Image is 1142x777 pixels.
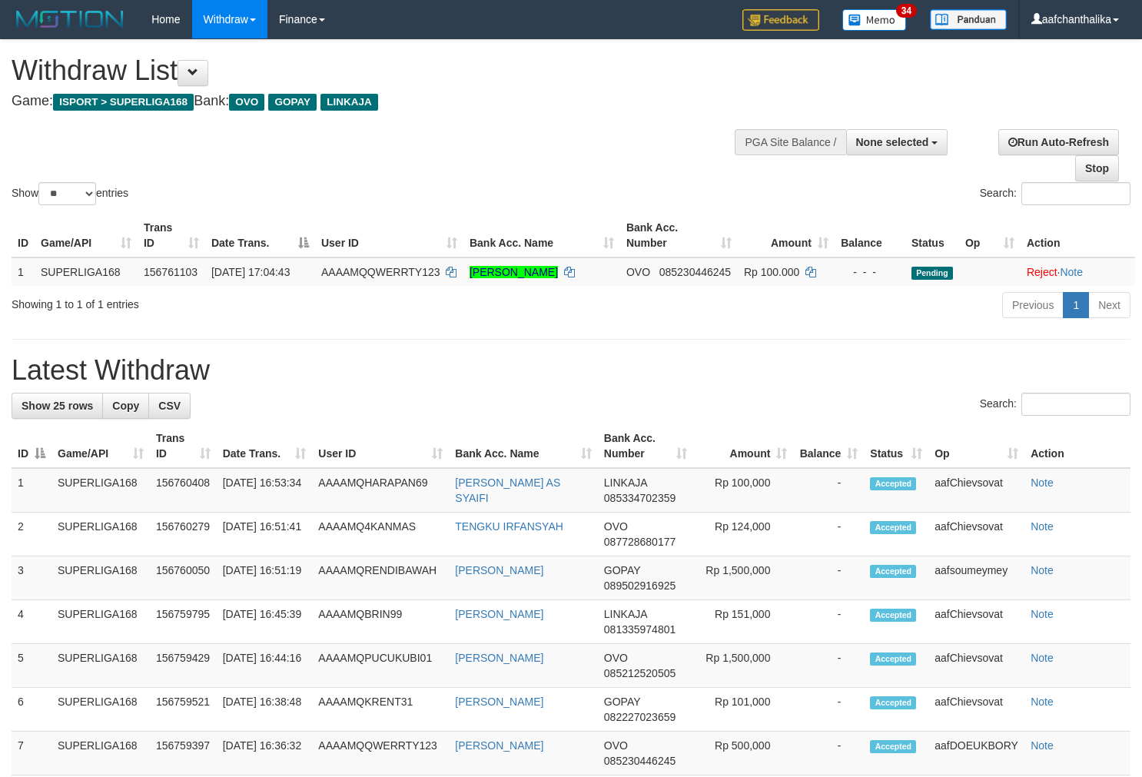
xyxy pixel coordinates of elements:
td: AAAAMQHARAPAN69 [312,468,449,513]
td: 6 [12,688,51,732]
td: - [793,556,864,600]
span: OVO [604,652,628,664]
span: AAAAMQQWERRTY123 [321,266,440,278]
a: [PERSON_NAME] [455,608,543,620]
h4: Game: Bank: [12,94,746,109]
td: [DATE] 16:44:16 [217,644,313,688]
th: Balance: activate to sort column ascending [793,424,864,468]
td: SUPERLIGA168 [51,556,150,600]
th: User ID: activate to sort column ascending [312,424,449,468]
td: - [793,513,864,556]
label: Search: [980,182,1130,205]
td: 1 [12,257,35,286]
a: Note [1031,564,1054,576]
td: AAAAMQBRIN99 [312,600,449,644]
td: Rp 151,000 [693,600,793,644]
span: GOPAY [604,564,640,576]
td: 2 [12,513,51,556]
td: [DATE] 16:51:41 [217,513,313,556]
td: 4 [12,600,51,644]
a: Next [1088,292,1130,318]
div: - - - [841,264,899,280]
a: [PERSON_NAME] [455,652,543,664]
td: SUPERLIGA168 [51,732,150,775]
td: [DATE] 16:45:39 [217,600,313,644]
span: Show 25 rows [22,400,93,412]
td: 156759521 [150,688,217,732]
td: AAAAMQ4KANMAS [312,513,449,556]
a: Note [1031,520,1054,533]
th: Bank Acc. Name: activate to sort column ascending [463,214,620,257]
span: GOPAY [268,94,317,111]
td: · [1021,257,1135,286]
th: Amount: activate to sort column ascending [693,424,793,468]
td: [DATE] 16:53:34 [217,468,313,513]
th: Op: activate to sort column ascending [928,424,1024,468]
a: Note [1031,739,1054,752]
span: 34 [896,4,917,18]
th: Action [1021,214,1135,257]
td: 156760408 [150,468,217,513]
a: CSV [148,393,191,419]
td: SUPERLIGA168 [51,468,150,513]
td: SUPERLIGA168 [51,644,150,688]
td: [DATE] 16:51:19 [217,556,313,600]
a: 1 [1063,292,1089,318]
span: Copy [112,400,139,412]
button: None selected [846,129,948,155]
th: Trans ID: activate to sort column ascending [150,424,217,468]
td: 1 [12,468,51,513]
th: Status: activate to sort column ascending [864,424,928,468]
td: 156759397 [150,732,217,775]
img: Button%20Memo.svg [842,9,907,31]
span: Accepted [870,740,916,753]
td: AAAAMQRENDIBAWAH [312,556,449,600]
select: Showentries [38,182,96,205]
td: aafChievsovat [928,600,1024,644]
a: Copy [102,393,149,419]
span: OVO [604,520,628,533]
td: aafsoumeymey [928,556,1024,600]
th: Bank Acc. Number: activate to sort column ascending [620,214,738,257]
span: Accepted [870,609,916,622]
span: [DATE] 17:04:43 [211,266,290,278]
th: Bank Acc. Name: activate to sort column ascending [449,424,598,468]
td: 156760050 [150,556,217,600]
a: Note [1031,608,1054,620]
span: Pending [911,267,953,280]
a: Note [1031,476,1054,489]
span: Accepted [870,565,916,578]
td: Rp 100,000 [693,468,793,513]
h1: Latest Withdraw [12,355,1130,386]
span: Rp 100.000 [744,266,799,278]
td: Rp 1,500,000 [693,556,793,600]
a: TENGKU IRFANSYAH [455,520,563,533]
th: Bank Acc. Number: activate to sort column ascending [598,424,694,468]
a: Previous [1002,292,1064,318]
td: - [793,600,864,644]
span: LINKAJA [604,608,647,620]
input: Search: [1021,393,1130,416]
td: AAAAMQPUCUKUBI01 [312,644,449,688]
span: CSV [158,400,181,412]
td: AAAAMQQWERRTY123 [312,732,449,775]
th: Op: activate to sort column ascending [959,214,1021,257]
span: LINKAJA [320,94,378,111]
td: aafDOEUKBORY [928,732,1024,775]
td: [DATE] 16:36:32 [217,732,313,775]
label: Show entries [12,182,128,205]
div: Showing 1 to 1 of 1 entries [12,291,464,312]
span: ISPORT > SUPERLIGA168 [53,94,194,111]
label: Search: [980,393,1130,416]
td: Rp 1,500,000 [693,644,793,688]
span: Copy 089502916925 to clipboard [604,579,676,592]
td: Rp 124,000 [693,513,793,556]
th: Date Trans.: activate to sort column descending [205,214,315,257]
td: [DATE] 16:38:48 [217,688,313,732]
td: Rp 101,000 [693,688,793,732]
a: [PERSON_NAME] [455,564,543,576]
h1: Withdraw List [12,55,746,86]
img: MOTION_logo.png [12,8,128,31]
td: 3 [12,556,51,600]
th: Game/API: activate to sort column ascending [51,424,150,468]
